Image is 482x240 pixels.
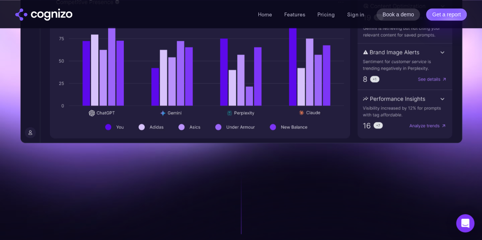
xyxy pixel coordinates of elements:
img: cognizo logo [15,8,72,21]
div: Open Intercom Messenger [456,214,474,232]
a: Pricing [317,11,335,18]
a: Features [284,11,305,18]
a: Book a demo [376,8,420,21]
a: Sign in [347,10,364,19]
a: Home [258,11,272,18]
a: Get a report [426,8,467,21]
a: home [15,8,72,21]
